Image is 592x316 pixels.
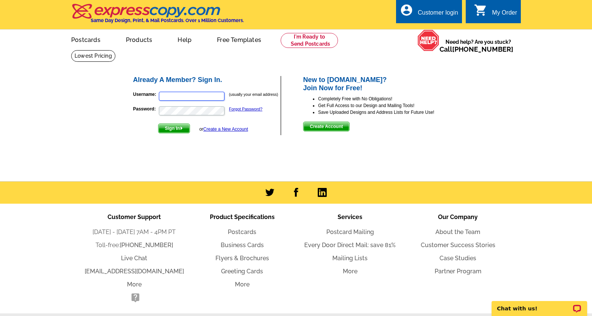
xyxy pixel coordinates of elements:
[229,107,262,111] a: Forgot Password?
[127,281,142,288] a: More
[474,8,517,18] a: shopping_cart My Order
[474,3,487,17] i: shopping_cart
[318,95,460,102] li: Completely Free with No Obligations!
[318,102,460,109] li: Get Full Access to our Design and Mailing Tools!
[166,30,203,48] a: Help
[235,281,250,288] a: More
[440,38,517,53] span: Need help? Are you stuck?
[421,241,495,249] a: Customer Success Stories
[343,268,357,275] a: More
[133,91,158,98] label: Username:
[59,30,112,48] a: Postcards
[180,127,183,130] img: button-next-arrow-white.png
[205,30,273,48] a: Free Templates
[108,213,161,221] span: Customer Support
[210,213,275,221] span: Product Specifications
[199,126,248,133] div: or
[203,127,248,132] a: Create a New Account
[158,124,190,133] button: Sign In
[440,45,513,53] span: Call
[221,241,264,249] a: Business Cards
[418,9,458,20] div: Customer login
[120,241,173,249] a: [PHONE_NUMBER]
[228,228,256,236] a: Postcards
[487,292,592,316] iframe: LiveChat chat widget
[114,30,164,48] a: Products
[133,76,280,84] h2: Already A Member? Sign In.
[400,3,413,17] i: account_circle
[452,45,513,53] a: [PHONE_NUMBER]
[332,255,368,262] a: Mailing Lists
[326,228,374,236] a: Postcard Mailing
[85,268,184,275] a: [EMAIL_ADDRESS][DOMAIN_NAME]
[121,255,147,262] a: Live Chat
[133,106,158,112] label: Password:
[303,122,349,131] span: Create Account
[435,268,481,275] a: Partner Program
[438,213,478,221] span: Our Company
[80,228,188,237] li: [DATE] - [DATE] 7AM - 4PM PT
[91,18,244,23] h4: Same Day Design, Print, & Mail Postcards. Over 1 Million Customers.
[221,268,263,275] a: Greeting Cards
[417,30,440,51] img: help
[71,9,244,23] a: Same Day Design, Print, & Mail Postcards. Over 1 Million Customers.
[303,76,460,92] h2: New to [DOMAIN_NAME]? Join Now for Free!
[304,241,396,249] a: Every Door Direct Mail: save 81%
[492,9,517,20] div: My Order
[400,8,458,18] a: account_circle Customer login
[303,122,350,131] button: Create Account
[80,241,188,250] li: Toll-free:
[318,109,460,116] li: Save Uploaded Designs and Address Lists for Future Use!
[215,255,269,262] a: Flyers & Brochures
[229,92,278,97] small: (usually your email address)
[435,228,480,236] a: About the Team
[440,255,476,262] a: Case Studies
[338,213,362,221] span: Services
